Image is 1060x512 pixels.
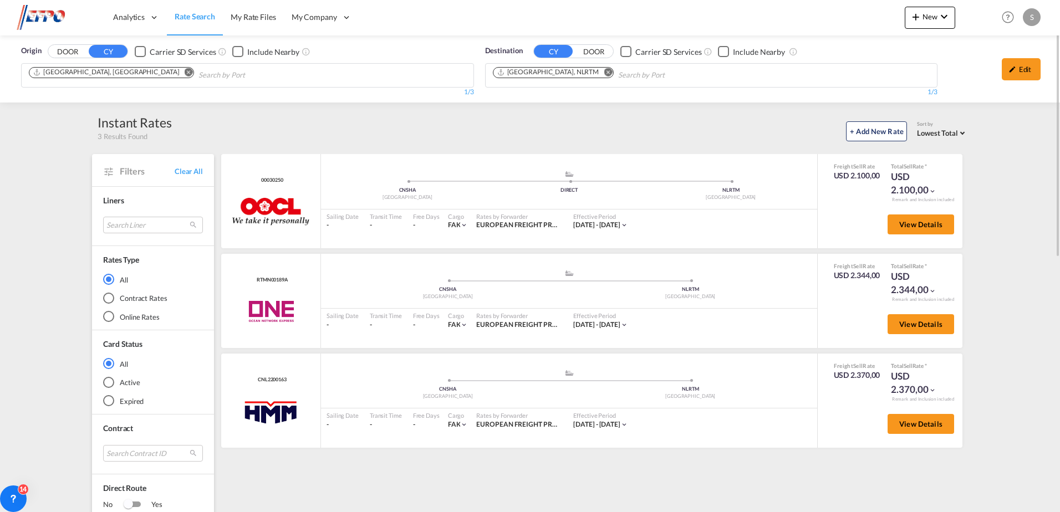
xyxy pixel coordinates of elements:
[327,194,488,201] div: [GEOGRAPHIC_DATA]
[327,187,488,194] div: CNSHA
[488,187,650,194] div: DIRECT
[258,177,283,184] span: 00030250
[103,254,139,265] div: Rates Type
[888,414,954,434] button: View Details
[98,131,147,141] span: 3 Results Found
[569,293,812,300] div: [GEOGRAPHIC_DATA]
[789,47,798,56] md-icon: Unchecked: Ignores neighbouring ports when fetching rates.Checked : Includes neighbouring ports w...
[891,262,946,270] div: Total Rate
[937,10,951,23] md-icon: icon-chevron-down
[1023,8,1041,26] div: S
[924,362,927,369] span: Subject to Remarks
[327,221,359,230] div: -
[618,66,723,84] input: Search by Port
[573,311,628,320] div: Effective Period
[620,221,628,229] md-icon: icon-chevron-down
[327,393,569,400] div: [GEOGRAPHIC_DATA]
[924,263,927,269] span: Subject to Remarks
[635,47,701,58] div: Carrier SD Services
[370,420,402,429] div: -
[853,362,863,369] span: Sell
[909,12,951,21] span: New
[103,339,142,350] div: Card Status
[491,64,728,84] md-chips-wrap: Chips container. Use arrow keys to select chips.
[103,396,203,407] md-radio-button: Expired
[460,221,468,229] md-icon: icon-chevron-down
[884,296,962,303] div: Remark and Inclusion included
[563,370,576,376] md-icon: assets/icons/custom/ship-fill.svg
[534,45,573,58] button: CY
[891,170,946,197] div: USD 2.100,00
[327,311,359,320] div: Sailing Date
[448,221,461,229] span: FAK
[917,121,968,128] div: Sort by
[448,320,461,329] span: FAK
[904,163,913,170] span: Sell
[924,163,927,170] span: Subject to Remarks
[704,47,712,56] md-icon: Unchecked: Search for CY (Container Yard) services for all selected carriers.Checked : Search for...
[33,68,181,77] div: Press delete to remove this chip.
[476,320,609,329] span: EUROPEAN FREIGHT PROCUREMENT ORG
[242,397,300,425] img: HMM
[904,362,913,369] span: Sell
[888,214,954,234] button: View Details
[413,221,415,230] div: -
[232,198,310,226] img: OOCL
[103,311,203,322] md-radio-button: Online Rates
[853,163,863,170] span: Sell
[476,411,562,419] div: Rates by Forwarder
[413,320,415,330] div: -
[834,270,880,281] div: USD 2.344,00
[370,212,402,221] div: Transit Time
[460,421,468,428] md-icon: icon-chevron-down
[327,212,359,221] div: Sailing Date
[563,270,576,276] md-icon: assets/icons/custom/ship-fill.svg
[573,320,620,329] span: [DATE] - [DATE]
[292,12,337,23] span: My Company
[620,421,628,428] md-icon: icon-chevron-down
[733,47,785,58] div: Include Nearby
[888,314,954,334] button: View Details
[448,212,468,221] div: Cargo
[27,64,308,84] md-chips-wrap: Chips container. Use arrow keys to select chips.
[327,411,359,419] div: Sailing Date
[899,220,942,229] span: View Details
[573,320,620,330] div: 26 Aug 2025 - 15 Sep 2025
[255,376,287,383] div: Contract / Rate Agreement / Tariff / Spot Pricing Reference Number: CNL2200163
[899,320,942,329] span: View Details
[103,358,203,369] md-radio-button: All
[103,499,124,510] span: No
[497,68,602,77] div: Press delete to remove this chip.
[258,177,283,184] div: Contract / Rate Agreement / Tariff / Spot Pricing Reference Number: 00030250
[929,287,936,295] md-icon: icon-chevron-down
[21,45,41,57] span: Origin
[569,393,812,400] div: [GEOGRAPHIC_DATA]
[597,68,613,79] button: Remove
[1008,65,1016,73] md-icon: icon-pencil
[650,194,812,201] div: [GEOGRAPHIC_DATA]
[476,420,609,428] span: EUROPEAN FREIGHT PROCUREMENT ORG
[917,126,968,139] md-select: Select: Lowest Total
[370,411,402,419] div: Transit Time
[718,45,785,57] md-checkbox: Checkbox No Ink
[254,277,288,284] span: RTMN00189A
[620,321,628,329] md-icon: icon-chevron-down
[370,320,402,330] div: -
[620,45,701,57] md-checkbox: Checkbox No Ink
[476,212,562,221] div: Rates by Forwarder
[448,311,468,320] div: Cargo
[834,162,880,170] div: Freight Rate
[236,298,306,325] img: ONE
[485,88,938,97] div: 1/3
[846,121,907,141] button: + Add New Rate
[327,420,359,429] div: -
[891,162,946,170] div: Total Rate
[48,45,87,58] button: DOOR
[231,12,276,22] span: My Rate Files
[891,370,946,396] div: USD 2.370,00
[21,88,474,97] div: 1/3
[650,187,812,194] div: NLRTM
[413,411,440,419] div: Free Days
[574,45,613,58] button: DOOR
